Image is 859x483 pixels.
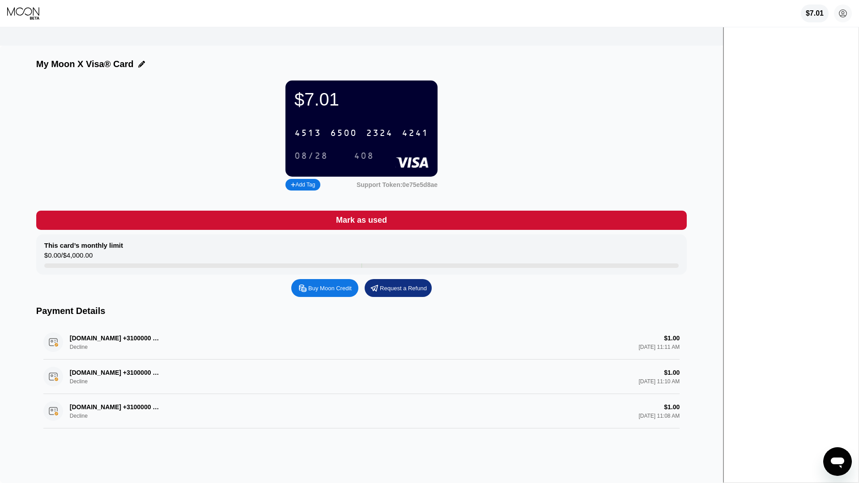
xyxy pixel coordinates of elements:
div: 08/28 [288,148,335,163]
div: Request a Refund [365,279,432,297]
div: 408 [347,148,381,163]
div: $7.01 [806,9,824,17]
div: Mark as used [336,215,387,225]
div: $7.01 [801,4,829,22]
div: 408 [354,151,374,161]
div: 4513650023244241 [289,124,434,142]
div: Add Tag [285,179,320,191]
div: Support Token:0e75e5d8ae [357,181,438,188]
div: 08/28 [294,151,328,161]
div: Add Tag [291,182,315,188]
iframe: Button to launch messaging window [823,447,852,476]
div: Buy Moon Credit [308,284,352,292]
div: Request a Refund [380,284,427,292]
div: 4241 [402,128,429,139]
div: Support Token: 0e75e5d8ae [357,181,438,188]
div: Buy Moon Credit [291,279,358,297]
div: This card’s monthly limit [44,241,123,249]
div: My Moon X Visa® Card [36,59,134,69]
div: 4513 [294,128,321,139]
div: 6500 [330,128,357,139]
div: 2324 [366,128,393,139]
div: $7.01 [294,89,429,110]
div: $0.00 / $4,000.00 [44,251,93,263]
div: Mark as used [36,211,687,230]
div: Payment Details [36,306,687,316]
